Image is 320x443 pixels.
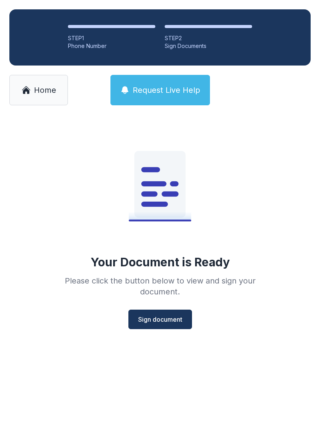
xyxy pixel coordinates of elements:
[68,34,155,42] div: STEP 1
[165,42,252,50] div: Sign Documents
[138,315,182,324] span: Sign document
[165,34,252,42] div: STEP 2
[133,85,200,96] span: Request Live Help
[91,255,230,269] div: Your Document is Ready
[34,85,56,96] span: Home
[48,275,272,297] div: Please click the button below to view and sign your document.
[68,42,155,50] div: Phone Number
